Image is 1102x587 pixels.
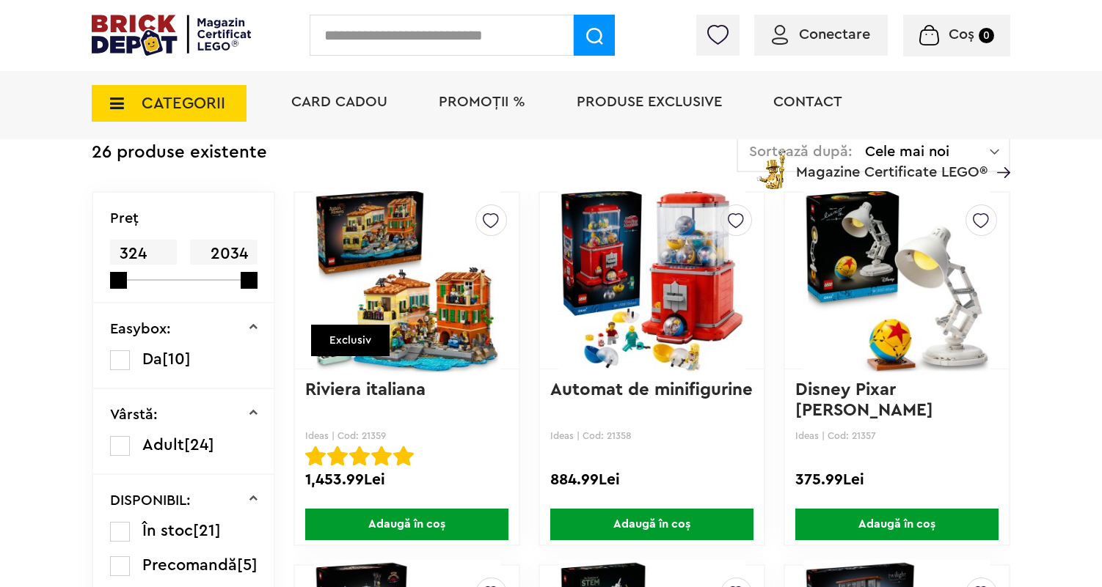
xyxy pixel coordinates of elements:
img: Evaluare cu stele [349,446,370,466]
img: Automat de minifigurine [558,178,745,383]
span: CATEGORII [142,95,225,111]
img: Evaluare cu stele [393,446,414,466]
span: Conectare [799,27,870,42]
a: Conectare [772,27,870,42]
div: 1,453.99Lei [305,470,508,490]
span: 324 Lei [110,240,177,288]
a: PROMOȚII % [439,95,525,109]
p: Ideas | Cod: 21358 [550,430,753,441]
div: 884.99Lei [550,470,753,490]
span: [21] [193,523,221,539]
span: Da [142,351,162,367]
span: [24] [184,437,214,453]
p: Vârstă: [110,407,158,422]
span: În stoc [142,523,193,539]
a: Contact [773,95,842,109]
a: Card Cadou [291,95,387,109]
div: 375.99Lei [795,470,999,490]
span: Adaugă în coș [550,509,753,540]
span: 2034 Lei [190,240,257,288]
a: Riviera italiana [305,381,426,399]
span: Coș [949,27,974,42]
p: Preţ [110,211,139,226]
a: Adaugă în coș [295,509,519,540]
a: Adaugă în coș [540,509,764,540]
small: 0 [979,28,994,43]
a: Automat de minifigurine [550,381,753,399]
p: Ideas | Cod: 21359 [305,430,508,441]
a: Produse exclusive [577,95,722,109]
img: Disney Pixar Luxo Jr. [803,178,990,383]
p: Easybox: [110,322,171,336]
span: Adaugă în coș [305,509,508,540]
a: Adaugă în coș [785,509,1009,540]
span: Precomandă [142,557,237,573]
img: Riviera italiana [313,178,500,383]
p: DISPONIBIL: [110,493,191,508]
span: Adult [142,437,184,453]
span: Adaugă în coș [795,509,999,540]
div: Exclusiv [311,325,390,356]
a: Magazine Certificate LEGO® [988,146,1010,160]
img: Evaluare cu stele [327,446,348,466]
a: Disney Pixar [PERSON_NAME] [795,381,933,419]
span: [5] [237,557,258,573]
span: Magazine Certificate LEGO® [796,146,988,180]
p: Ideas | Cod: 21357 [795,430,999,441]
img: Evaluare cu stele [371,446,392,466]
span: [10] [162,351,191,367]
img: Evaluare cu stele [305,446,326,466]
